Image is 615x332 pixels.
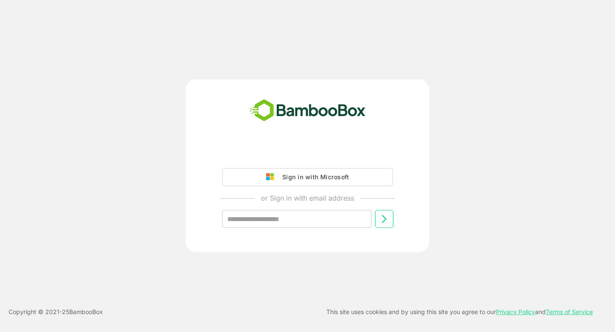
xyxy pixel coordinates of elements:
[245,96,370,125] img: bamboobox
[266,173,278,181] img: google
[326,307,593,317] p: This site uses cookies and by using this site you agree to our and
[546,308,593,315] a: Terms of Service
[496,308,535,315] a: Privacy Policy
[9,307,103,317] p: Copyright © 2021- 25 BambooBox
[222,168,393,186] button: Sign in with Microsoft
[278,172,349,183] div: Sign in with Microsoft
[218,144,397,163] iframe: Sign in with Google Button
[261,193,354,203] p: or Sign in with email address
